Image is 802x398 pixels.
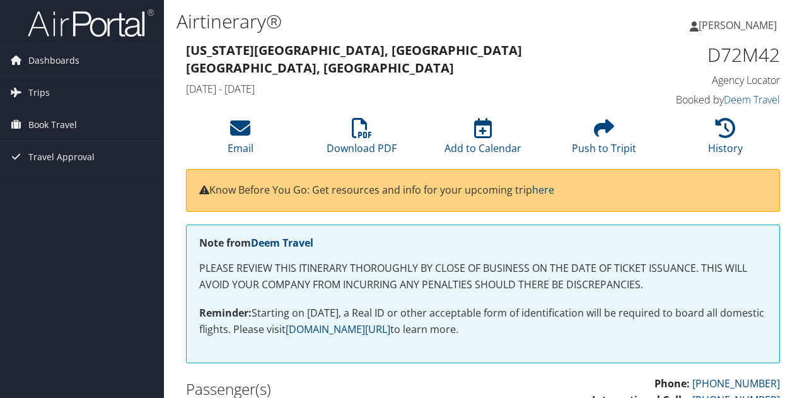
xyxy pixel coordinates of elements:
p: Starting on [DATE], a Real ID or other acceptable form of identification will be required to boar... [199,305,767,337]
a: Deem Travel [724,93,780,107]
a: History [708,125,743,155]
a: Add to Calendar [445,125,521,155]
span: Trips [28,77,50,108]
a: Email [228,125,253,155]
a: here [532,183,554,197]
a: Deem Travel [251,236,313,250]
h4: Booked by [646,93,780,107]
a: [DOMAIN_NAME][URL] [286,322,390,336]
a: [PHONE_NUMBER] [692,377,780,390]
h1: Airtinerary® [177,8,585,35]
a: Push to Tripit [572,125,636,155]
h4: Agency Locator [646,73,780,87]
span: Travel Approval [28,141,95,173]
p: PLEASE REVIEW THIS ITINERARY THOROUGHLY BY CLOSE OF BUSINESS ON THE DATE OF TICKET ISSUANCE. THIS... [199,260,767,293]
strong: [US_STATE][GEOGRAPHIC_DATA], [GEOGRAPHIC_DATA] [GEOGRAPHIC_DATA], [GEOGRAPHIC_DATA] [186,42,522,76]
strong: Reminder: [199,306,252,320]
h1: D72M42 [646,42,780,68]
h4: [DATE] - [DATE] [186,82,627,96]
a: Download PDF [327,125,397,155]
p: Know Before You Go: Get resources and info for your upcoming trip [199,182,767,199]
strong: Phone: [654,377,690,390]
span: [PERSON_NAME] [699,18,777,32]
strong: Note from [199,236,313,250]
img: airportal-logo.png [28,8,154,38]
span: Book Travel [28,109,77,141]
span: Dashboards [28,45,79,76]
a: [PERSON_NAME] [690,6,789,44]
